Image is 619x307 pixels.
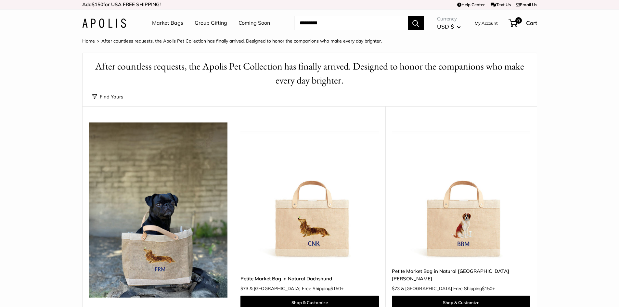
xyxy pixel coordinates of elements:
span: $73 [392,286,400,291]
a: Petite Market Bag in Natural St. BernardPetite Market Bag in Natural St. Bernard [392,122,530,261]
a: Petite Market Bag in Natural DachshundPetite Market Bag in Natural Dachshund [240,122,379,261]
span: USD $ [437,23,454,30]
button: Search [408,16,424,30]
img: Petite Market Bag in Natural St. Bernard [392,122,530,261]
h1: After countless requests, the Apolis Pet Collection has finally arrived. Designed to honor the co... [92,59,527,87]
span: $73 [240,286,248,291]
a: Petite Market Bag in Natural [GEOGRAPHIC_DATA][PERSON_NAME] [392,267,530,283]
a: Market Bags [152,18,183,28]
a: Help Center [457,2,485,7]
nav: Breadcrumb [82,37,382,45]
span: 0 [515,17,522,24]
a: Coming Soon [239,18,270,28]
a: Text Us [491,2,510,7]
span: $150 [482,286,492,291]
a: Petite Market Bag in Natural Dachshund [240,275,379,282]
a: My Account [475,19,498,27]
span: Cart [526,19,537,26]
span: $150 [92,1,103,7]
img: Petite Market Bag in Natural Dachshund [240,122,379,261]
span: $150 [330,286,341,291]
button: Find Yours [92,92,123,101]
span: After countless requests, the Apolis Pet Collection has finally arrived. Designed to honor the co... [101,38,382,44]
button: USD $ [437,21,461,32]
input: Search... [294,16,408,30]
span: & [GEOGRAPHIC_DATA] Free Shipping + [250,286,343,291]
a: 0 Cart [509,18,537,28]
img: Apolis [82,19,126,28]
span: Currency [437,14,461,23]
a: Group Gifting [195,18,227,28]
span: & [GEOGRAPHIC_DATA] Free Shipping + [401,286,495,291]
a: Home [82,38,95,44]
img: The Limited Pets Collection: Inspired by Your Best Friends [89,122,227,298]
a: Email Us [516,2,537,7]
